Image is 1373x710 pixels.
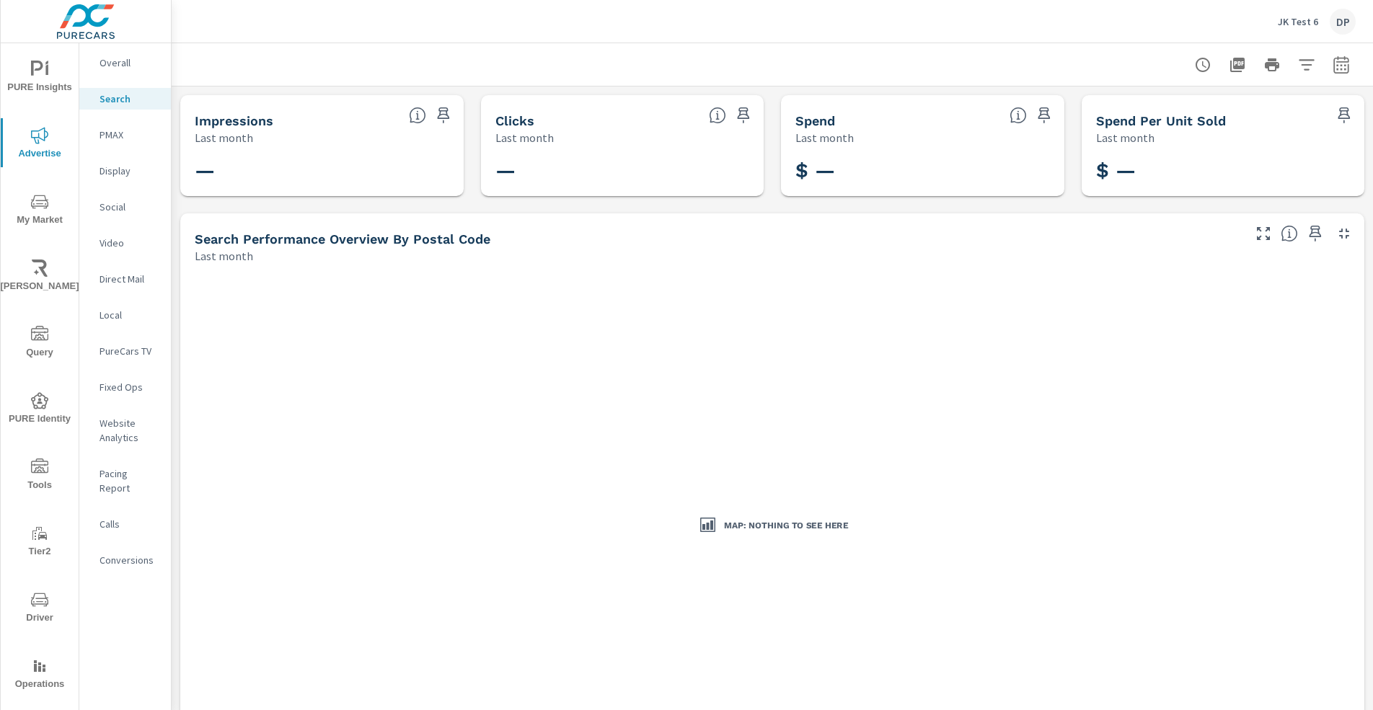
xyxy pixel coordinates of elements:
p: Direct Mail [100,272,159,286]
span: Save this to your personalized report [1333,104,1356,127]
p: JK Test 6 [1278,15,1318,28]
div: Conversions [79,549,171,571]
p: Social [100,200,159,214]
div: Social [79,196,171,218]
div: Website Analytics [79,412,171,448]
p: Calls [100,517,159,531]
p: Video [100,236,159,250]
span: Save this to your personalized report [732,104,755,127]
span: Tier2 [5,525,74,560]
button: Make Fullscreen [1252,222,1275,245]
button: Apply Filters [1292,50,1321,79]
div: Calls [79,513,171,535]
button: Select Date Range [1327,50,1356,79]
span: The amount of money spent on advertising during the period. [1010,107,1027,124]
p: Conversions [100,553,159,567]
div: Direct Mail [79,268,171,290]
span: Save this to your personalized report [1033,104,1056,127]
p: Pacing Report [100,466,159,495]
h3: $ — [795,159,1050,183]
h3: Map: Nothing to see here [724,520,848,532]
div: Display [79,160,171,182]
h5: Spend [795,113,835,128]
h3: — [495,159,750,183]
div: Video [79,232,171,254]
p: Last month [1096,129,1155,146]
span: Driver [5,591,74,626]
span: Operations [5,657,74,693]
span: My Market [5,193,74,228]
p: Last month [495,129,554,146]
p: Search [100,92,159,106]
button: "Export Report to PDF" [1223,50,1252,79]
h3: — [195,159,449,183]
span: Tools [5,458,74,494]
span: The number of times an ad was clicked by a consumer. [709,107,726,124]
span: Understand Search performance data by postal code. Individual postal codes can be selected and ex... [1281,225,1298,242]
h5: Spend Per Unit Sold [1096,113,1226,128]
p: PureCars TV [100,344,159,358]
div: Search [79,88,171,110]
span: The number of times an ad was shown on your behalf. [409,107,426,124]
p: Last month [795,129,854,146]
span: Save this to your personalized report [432,104,455,127]
h5: Search Performance Overview By Postal Code [195,231,490,247]
h5: Impressions [195,113,273,128]
h5: Clicks [495,113,534,128]
span: Query [5,326,74,361]
p: Website Analytics [100,416,159,445]
div: Local [79,304,171,326]
div: Overall [79,52,171,74]
div: Fixed Ops [79,376,171,398]
span: Save this to your personalized report [1304,222,1327,245]
p: Display [100,164,159,178]
h3: $ — [1096,159,1351,183]
p: Last month [195,129,253,146]
div: Pacing Report [79,463,171,499]
p: PMAX [100,128,159,142]
p: Local [100,308,159,322]
div: PMAX [79,124,171,146]
span: [PERSON_NAME] [5,259,74,295]
button: Minimize Widget [1333,222,1356,245]
span: PURE Insights [5,61,74,96]
span: PURE Identity [5,392,74,427]
p: Fixed Ops [100,380,159,394]
div: PureCars TV [79,340,171,362]
span: Advertise [5,127,74,162]
button: Print Report [1258,50,1286,79]
div: DP [1330,9,1356,35]
p: Overall [100,56,159,70]
p: Last month [195,247,253,265]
